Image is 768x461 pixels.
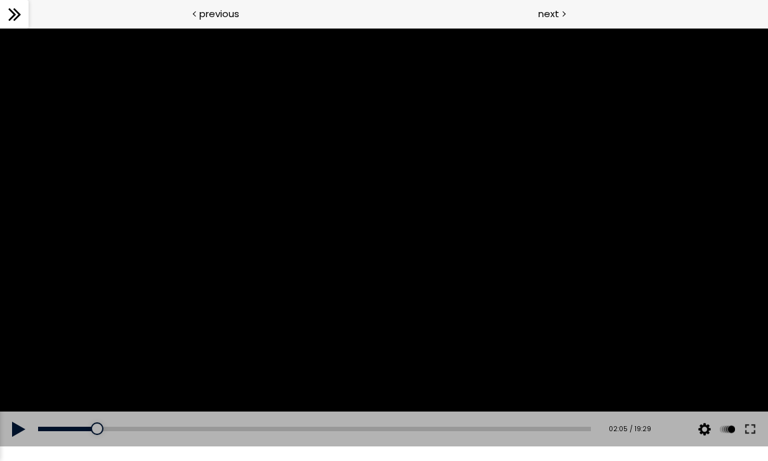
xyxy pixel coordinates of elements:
div: Change playback rate [716,412,739,447]
button: Video quality [695,412,714,447]
span: previous [199,6,239,21]
button: Play back rate [718,412,737,447]
span: next [538,6,559,21]
div: 02:05 / 19:29 [602,424,651,434]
